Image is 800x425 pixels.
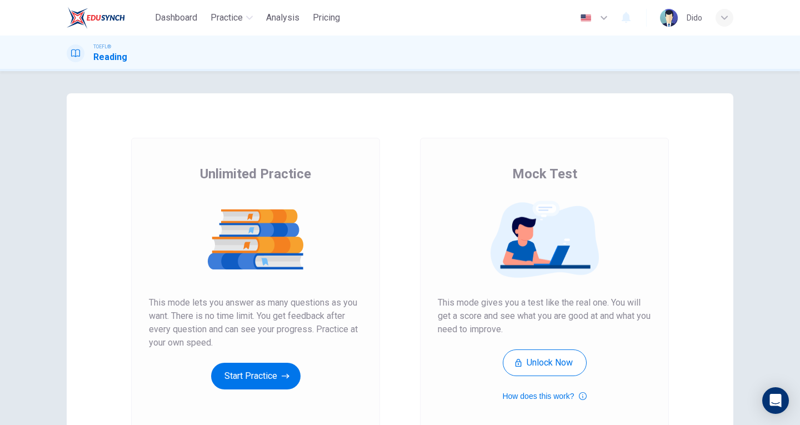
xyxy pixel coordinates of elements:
div: Dido [687,11,702,24]
img: Profile picture [660,9,678,27]
span: This mode lets you answer as many questions as you want. There is no time limit. You get feedback... [149,296,362,349]
span: Dashboard [155,11,197,24]
span: Practice [211,11,243,24]
span: This mode gives you a test like the real one. You will get a score and see what you are good at a... [438,296,651,336]
button: Start Practice [211,363,301,389]
img: EduSynch logo [67,7,125,29]
button: How does this work? [502,389,586,403]
button: Dashboard [151,8,202,28]
button: Analysis [262,8,304,28]
span: Mock Test [512,165,577,183]
h1: Reading [93,51,127,64]
span: TOEFL® [93,43,111,51]
span: Unlimited Practice [200,165,311,183]
button: Practice [206,8,257,28]
span: Analysis [266,11,299,24]
button: Pricing [308,8,344,28]
span: Pricing [313,11,340,24]
a: EduSynch logo [67,7,151,29]
img: en [579,14,593,22]
button: Unlock Now [503,349,587,376]
div: Open Intercom Messenger [762,387,789,414]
